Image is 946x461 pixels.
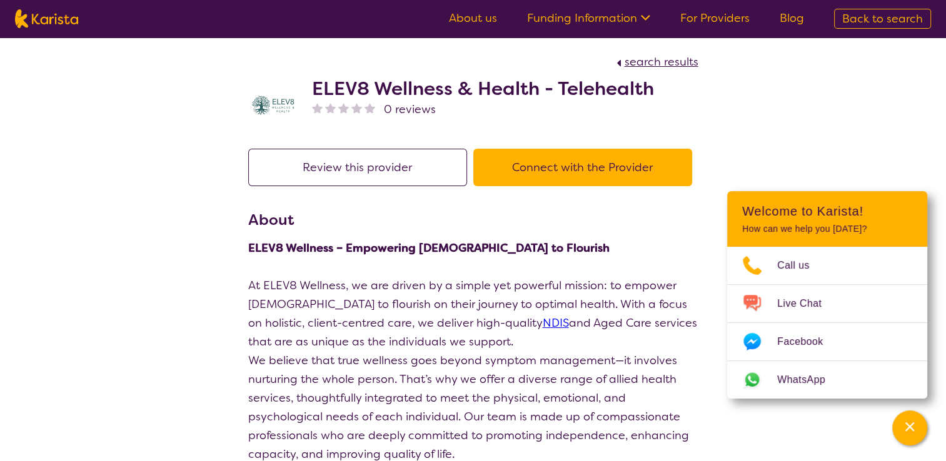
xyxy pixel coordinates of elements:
[473,160,698,175] a: Connect with the Provider
[248,160,473,175] a: Review this provider
[365,102,375,113] img: nonereviewstar
[248,240,610,255] strong: ELEV8 Wellness – Empowering [DEMOGRAPHIC_DATA] to Flourish
[312,102,323,113] img: nonereviewstar
[15,9,78,28] img: Karista logo
[248,276,698,351] p: At ELEV8 Wellness, we are driven by a simple yet powerful mission: to empower [DEMOGRAPHIC_DATA] ...
[742,204,912,219] h2: Welcome to Karista!
[892,410,927,445] button: Channel Menu
[325,102,336,113] img: nonereviewstar
[834,9,931,29] a: Back to search
[842,11,923,26] span: Back to search
[384,100,436,119] span: 0 reviews
[625,54,698,69] span: search results
[248,81,298,131] img: yihuczgmrom8nsaxakka.jpg
[449,11,497,26] a: About us
[248,149,467,186] button: Review this provider
[777,370,840,389] span: WhatsApp
[473,149,692,186] button: Connect with the Provider
[543,315,569,330] a: NDIS
[338,102,349,113] img: nonereviewstar
[680,11,750,26] a: For Providers
[351,102,362,113] img: nonereviewstar
[727,247,927,399] ul: Choose channel
[727,361,927,399] a: Web link opens in a new tab.
[777,332,838,351] span: Facebook
[777,256,825,275] span: Call us
[527,11,650,26] a: Funding Information
[742,224,912,234] p: How can we help you [DATE]?
[780,11,804,26] a: Blog
[777,294,837,313] span: Live Chat
[248,209,698,231] h3: About
[613,54,698,69] a: search results
[312,77,654,100] h2: ELEV8 Wellness & Health - Telehealth
[727,191,927,399] div: Channel Menu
